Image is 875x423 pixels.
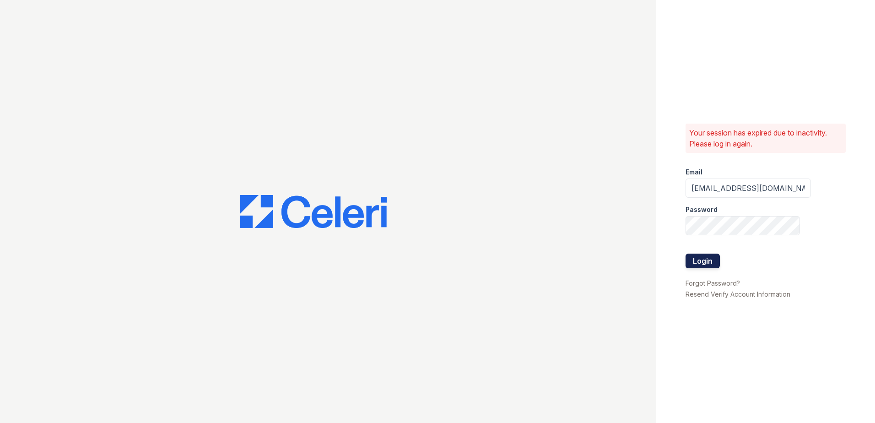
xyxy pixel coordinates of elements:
[686,168,702,177] label: Email
[686,205,718,214] label: Password
[686,290,790,298] a: Resend Verify Account Information
[686,254,720,268] button: Login
[686,279,740,287] a: Forgot Password?
[689,127,842,149] p: Your session has expired due to inactivity. Please log in again.
[240,195,387,228] img: CE_Logo_Blue-a8612792a0a2168367f1c8372b55b34899dd931a85d93a1a3d3e32e68fde9ad4.png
